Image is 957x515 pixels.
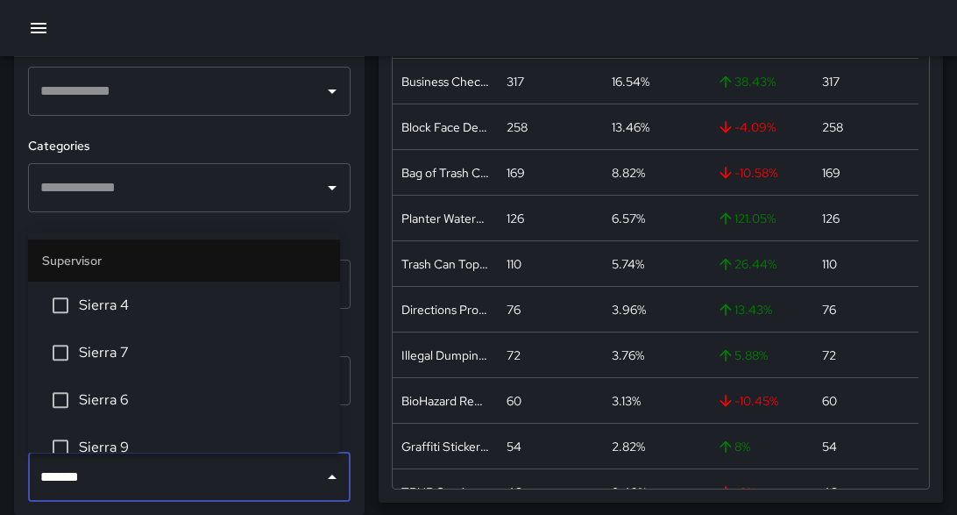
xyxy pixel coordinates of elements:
span: 5.88 % [717,347,768,364]
div: Planter Watered [401,210,489,227]
span: Sierra 6 [79,390,326,411]
div: TPUP Service Requested [401,483,489,501]
div: 72 [507,347,521,364]
div: 258 [822,118,843,136]
span: Sierra 4 [79,295,326,316]
h6: Categories [28,137,351,156]
div: 3.96% [612,301,646,318]
div: 169 [507,164,525,182]
div: 46 [822,483,837,501]
div: Illegal Dumping Removed [401,347,489,364]
div: 317 [822,73,840,90]
div: 60 [507,392,521,410]
div: BioHazard Removed [401,392,489,410]
button: Open [320,79,344,104]
div: 13.46% [612,118,649,136]
span: 121.05 % [717,210,776,227]
span: -10.58 % [717,164,777,182]
div: 72 [822,347,836,364]
span: 13.43 % [717,301,772,318]
div: 54 [507,438,521,455]
div: 110 [822,255,837,273]
div: 6.57% [612,210,645,227]
div: 54 [822,438,837,455]
div: 60 [822,392,837,410]
div: Trash Can Topped Off Wiped Down [401,255,489,273]
div: 110 [507,255,521,273]
span: 26.44 % [717,255,776,273]
button: Close [320,465,344,490]
span: -8 % [717,483,755,501]
div: 5.74% [612,255,644,273]
div: 8.82% [612,164,645,182]
div: 46 [507,483,521,501]
div: Block Face Detailed [401,118,489,136]
div: 76 [822,301,836,318]
button: Open [320,175,344,200]
div: 16.54% [612,73,649,90]
div: Graffiti Sticker Abated Small [401,438,489,455]
div: 169 [822,164,840,182]
span: -10.45 % [717,392,778,410]
span: Sierra 7 [79,342,326,363]
span: 8 % [717,438,750,455]
div: 126 [822,210,840,227]
div: 76 [507,301,521,318]
span: Sierra 9 [79,437,326,458]
div: Bag of Trash Collected [401,164,489,182]
div: 3.76% [612,347,644,364]
div: 317 [507,73,524,90]
div: 258 [507,118,528,136]
div: Business Check In Conducted [401,73,489,90]
span: 38.43 % [717,73,776,90]
li: Supervisor [28,240,340,282]
div: 2.82% [612,438,645,455]
div: 2.40% [612,483,647,501]
div: 3.13% [612,392,641,410]
div: 126 [507,210,524,227]
span: -4.09 % [717,118,776,136]
div: Directions Provided [401,301,489,318]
